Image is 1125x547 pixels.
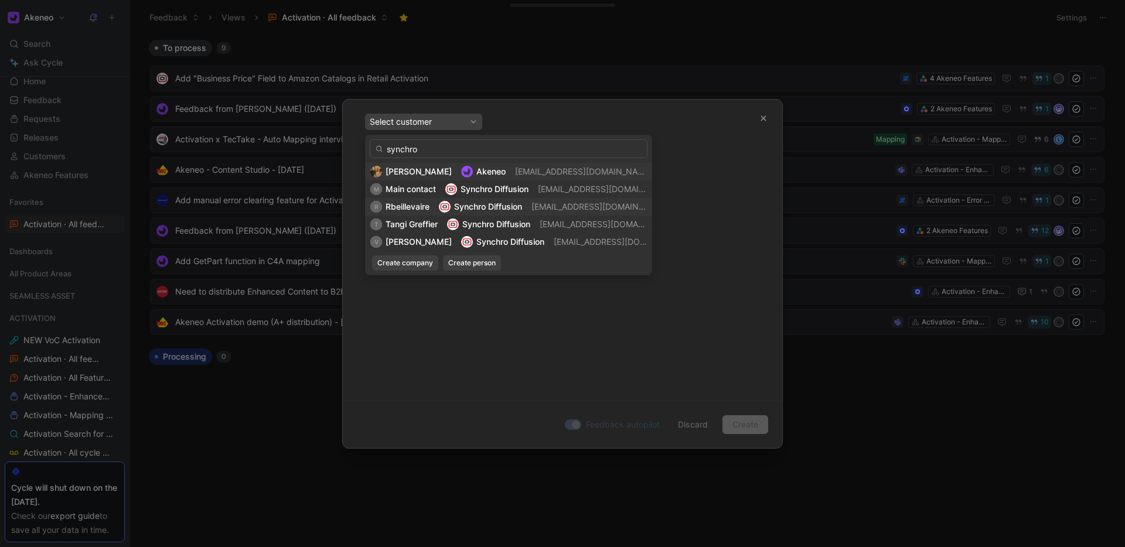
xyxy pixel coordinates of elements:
span: Main contact [386,184,436,194]
span: Akeneo [476,166,506,176]
button: Create person [443,255,501,271]
span: [PERSON_NAME] [386,166,452,176]
img: logo [447,218,459,230]
div: R [370,201,382,213]
span: [EMAIL_ADDRESS][DOMAIN_NAME] [515,166,652,176]
span: [EMAIL_ADDRESS][DOMAIN_NAME] [538,184,675,194]
span: Tangi Greffier [386,219,438,229]
div: V [370,236,382,248]
span: Synchro Diffusion [461,184,529,194]
div: M [370,183,382,195]
input: Search... [370,139,647,158]
span: [PERSON_NAME] [386,237,452,247]
span: Synchro Diffusion [462,219,530,229]
span: Create person [448,257,496,269]
span: [EMAIL_ADDRESS][DOMAIN_NAME] [554,237,691,247]
div: T [370,218,382,230]
img: logo [445,183,457,195]
span: Create company [377,257,433,269]
span: Synchro Diffusion [476,237,544,247]
span: [EMAIL_ADDRESS][DOMAIN_NAME] [540,219,677,229]
img: 5217325507443_9810123cc2e8c1ccf8c5_192.png [370,166,382,177]
span: Rbeillevaire [386,201,429,211]
img: logo [461,166,473,177]
span: [EMAIL_ADDRESS][DOMAIN_NAME] [531,201,669,211]
span: Synchro Diffusion [454,201,522,211]
img: logo [461,236,473,248]
img: logo [439,201,451,213]
button: Create company [372,255,438,271]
